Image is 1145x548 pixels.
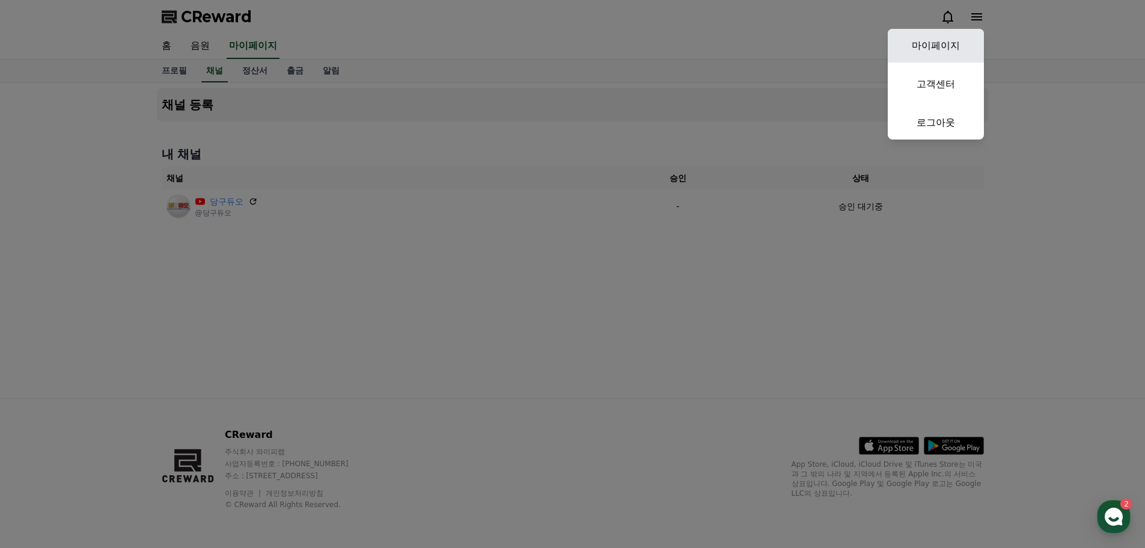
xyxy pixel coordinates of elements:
button: 마이페이지 고객센터 로그아웃 [888,29,984,140]
a: 로그아웃 [888,106,984,140]
a: 고객센터 [888,67,984,101]
span: 2 [122,381,126,390]
a: 홈 [4,381,79,411]
a: 마이페이지 [888,29,984,63]
span: 설정 [186,399,200,409]
a: 설정 [155,381,231,411]
a: 2대화 [79,381,155,411]
span: 대화 [110,400,124,410]
span: 홈 [38,399,45,409]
